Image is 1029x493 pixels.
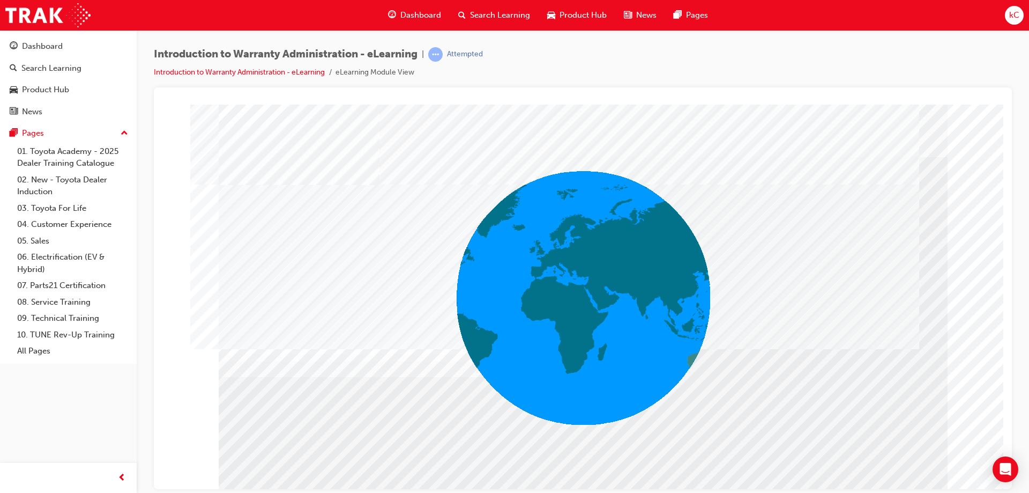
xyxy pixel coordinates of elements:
a: guage-iconDashboard [379,4,450,26]
span: guage-icon [388,9,396,22]
span: car-icon [10,85,18,95]
span: Pages [686,9,708,21]
a: 02. New - Toyota Dealer Induction [13,172,132,200]
div: Pages [22,127,44,139]
a: 08. Service Training [13,294,132,311]
span: up-icon [121,127,128,141]
div: Dashboard [22,40,63,53]
a: Product Hub [4,80,132,100]
div: News [22,106,42,118]
span: learningRecordVerb_ATTEMPT-icon [428,47,443,62]
span: Search Learning [470,9,530,21]
span: Dashboard [400,9,441,21]
span: Introduction to Warranty Administration - eLearning [154,48,417,61]
span: car-icon [547,9,555,22]
a: pages-iconPages [665,4,717,26]
button: DashboardSearch LearningProduct HubNews [4,34,132,123]
a: Introduction to Warranty Administration - eLearning [154,68,325,77]
a: 06. Electrification (EV & Hybrid) [13,249,132,277]
button: Pages [4,123,132,143]
div: Attempted [447,49,483,60]
div: Product Hub [22,84,69,96]
a: 10. TUNE Rev-Up Training [13,327,132,343]
a: 07. Parts21 Certification [13,277,132,294]
a: 03. Toyota For Life [13,200,132,217]
span: Product Hub [560,9,607,21]
button: kC [1005,6,1024,25]
a: Search Learning [4,58,132,78]
a: All Pages [13,343,132,359]
span: guage-icon [10,42,18,51]
img: Trak [5,3,91,27]
li: eLearning Module View [335,67,414,79]
a: 05. Sales [13,233,132,249]
a: 01. Toyota Academy - 2025 Dealer Training Catalogue [13,143,132,172]
a: search-iconSearch Learning [450,4,539,26]
span: News [636,9,657,21]
span: kC [1009,9,1019,21]
span: prev-icon [118,472,126,485]
a: 09. Technical Training [13,310,132,327]
span: news-icon [624,9,632,22]
span: search-icon [458,9,466,22]
span: search-icon [10,64,17,73]
a: Dashboard [4,36,132,56]
span: news-icon [10,107,18,117]
span: pages-icon [10,129,18,138]
a: 04. Customer Experience [13,216,132,233]
span: | [422,48,424,61]
span: pages-icon [674,9,682,22]
a: car-iconProduct Hub [539,4,615,26]
div: Open Intercom Messenger [993,457,1018,482]
a: News [4,102,132,122]
div: Search Learning [21,62,81,75]
a: news-iconNews [615,4,665,26]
